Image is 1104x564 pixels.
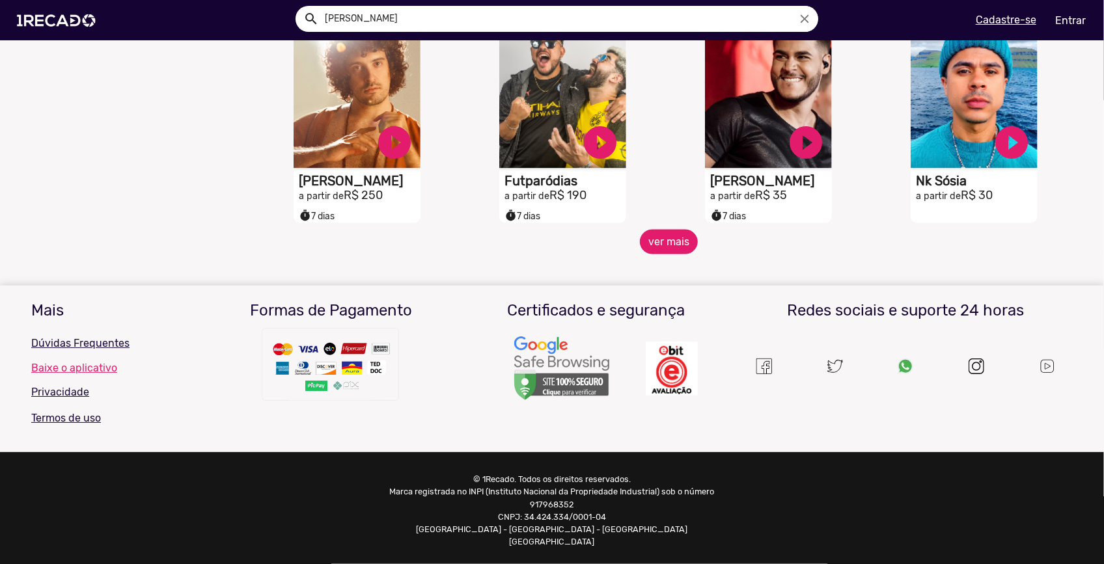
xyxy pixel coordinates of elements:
[916,173,1038,189] h1: Nk Sósia
[473,301,719,320] h3: Certificados e segurança
[303,11,319,27] mat-icon: Example home icon
[898,358,913,374] img: Um recado,1Recado,1 recado,vídeo de famosos,site para pagar famosos,vídeos e lives exclusivas de ...
[969,358,984,374] img: instagram.svg
[31,336,189,351] p: Dúvidas Frequentes
[827,358,843,374] img: twitter.svg
[710,209,723,222] small: timer
[299,189,421,203] h2: R$ 250
[386,473,718,548] p: © 1Recado. Todos os direitos reservados. Marca registrada no INPI (Instituto Nacional da Propried...
[640,230,698,254] button: ver mais
[259,325,402,410] img: Um recado,1Recado,1 recado,vídeo de famosos,site para pagar famosos,vídeos e lives exclusivas de ...
[299,211,335,222] span: 7 dias
[739,301,1073,320] h3: Redes sociais e suporte 24 horas
[710,173,832,189] h1: [PERSON_NAME]
[299,209,311,222] small: timer
[299,206,311,222] i: timer
[646,342,698,396] img: Um recado,1Recado,1 recado,vídeo de famosos,site para pagar famosos,vídeos e lives exclusivas de ...
[31,384,189,400] p: Privacidade
[31,410,189,426] p: Termos de uso
[976,14,1036,26] u: Cadastre-se
[513,336,611,402] img: Um recado,1Recado,1 recado,vídeo de famosos,site para pagar famosos,vídeos e lives exclusivas de ...
[710,206,723,222] i: timer
[787,123,826,162] a: play_circle_filled
[299,191,344,202] small: a partir de
[504,211,540,222] span: 7 dias
[504,191,549,202] small: a partir de
[504,173,626,189] h1: Futparódias
[581,123,620,162] a: play_circle_filled
[710,191,755,202] small: a partir de
[504,209,517,222] small: timer
[299,7,322,29] button: Example home icon
[1047,9,1094,32] a: Entrar
[31,301,189,320] h3: Mais
[993,123,1032,162] a: play_circle_filled
[299,173,421,189] h1: [PERSON_NAME]
[916,189,1038,203] h2: R$ 30
[710,189,832,203] h2: R$ 35
[1039,358,1056,375] img: Um recado,1Recado,1 recado,vídeo de famosos,site para pagar famosos,vídeos e lives exclusivas de ...
[756,358,772,374] img: Um recado,1Recado,1 recado,vídeo de famosos,site para pagar famosos,vídeos e lives exclusivas de ...
[916,191,961,202] small: a partir de
[31,362,189,374] a: Baixe o aplicativo
[504,189,626,203] h2: R$ 190
[710,211,746,222] span: 7 dias
[504,206,517,222] i: timer
[315,6,818,32] input: Pesquisar...
[797,12,812,26] i: close
[208,301,454,320] h3: Formas de Pagamento
[375,123,414,162] a: play_circle_filled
